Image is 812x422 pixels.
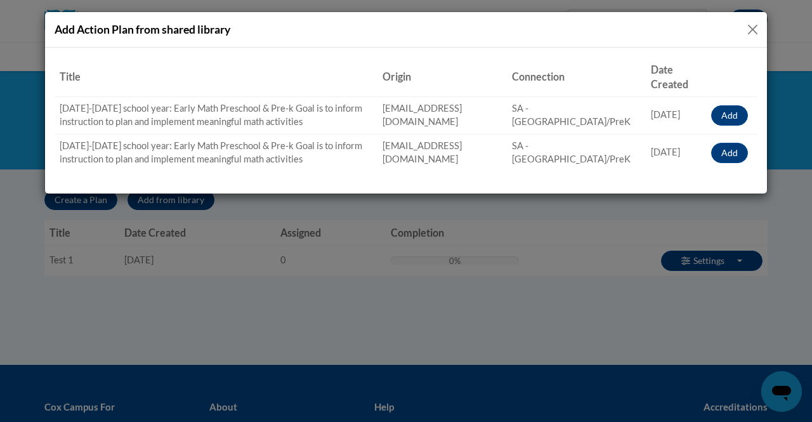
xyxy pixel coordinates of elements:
td: [DATE] [646,96,706,134]
td: [DATE]-[DATE] school year: Early Math Preschool & Pre-k Goal is to inform instruction to plan and... [55,134,377,171]
th: Connection [507,57,645,97]
td: SA - [GEOGRAPHIC_DATA]/PreK [507,96,645,134]
td: SA - [GEOGRAPHIC_DATA]/PreK [507,134,645,171]
th: Title [55,57,377,97]
td: [DATE]-[DATE] school year: Early Math Preschool & Pre-k Goal is to inform instruction to plan and... [55,96,377,134]
span: Add Action Plan from shared library [55,23,230,36]
td: [DATE] [646,134,706,171]
td: [EMAIL_ADDRESS][DOMAIN_NAME] [377,96,507,134]
button: Close [745,22,761,37]
button: Add [711,143,748,163]
td: [EMAIL_ADDRESS][DOMAIN_NAME] [377,134,507,171]
th: Date Created [646,57,706,97]
button: Add [711,105,748,126]
th: Origin [377,57,507,97]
